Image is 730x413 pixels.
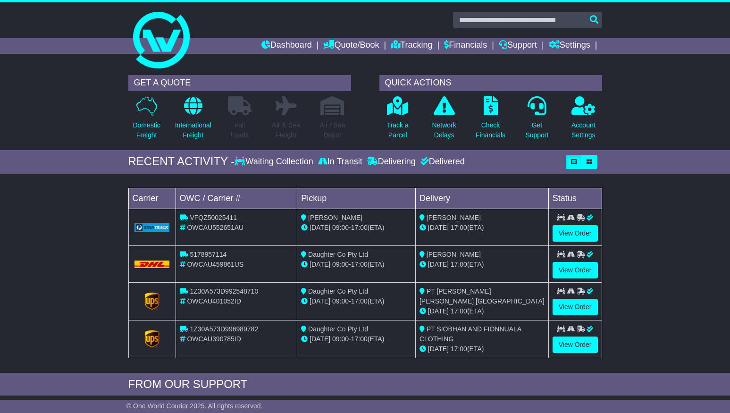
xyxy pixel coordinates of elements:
[143,329,161,348] img: UPS.png
[143,292,161,311] img: UPS.png
[187,261,243,268] span: OWCAU459861US
[308,251,368,258] span: Daughter Co Pty Ltd
[332,297,349,305] span: 09:00
[297,188,416,209] td: Pickup
[128,188,176,209] td: Carrier
[301,296,411,306] div: - (ETA)
[553,225,598,242] a: View Order
[126,402,263,410] span: © One World Courier 2025. All rights reserved.
[176,188,297,209] td: OWC / Carrier #
[427,214,481,221] span: [PERSON_NAME]
[351,261,368,268] span: 17:00
[310,224,330,231] span: [DATE]
[310,335,330,343] span: [DATE]
[301,223,411,233] div: - (ETA)
[431,96,456,145] a: NetworkDelays
[351,335,368,343] span: 17:00
[316,157,365,167] div: In Transit
[128,75,351,91] div: GET A QUOTE
[128,378,602,391] div: FROM OUR SUPPORT
[190,251,227,258] span: 5178957114
[387,120,409,140] p: Track a Parcel
[301,334,411,344] div: - (ETA)
[132,96,160,145] a: DomesticFreight
[553,337,598,353] a: View Order
[418,157,465,167] div: Delivered
[332,224,349,231] span: 09:00
[571,96,596,145] a: AccountSettings
[133,120,160,140] p: Domestic Freight
[525,120,548,140] p: Get Support
[451,345,467,353] span: 17:00
[134,261,170,268] img: DHL.png
[310,261,330,268] span: [DATE]
[308,325,368,333] span: Daughter Co Pty Ltd
[428,307,449,315] span: [DATE]
[420,260,545,270] div: (ETA)
[391,38,432,54] a: Tracking
[308,214,362,221] span: [PERSON_NAME]
[428,261,449,268] span: [DATE]
[332,261,349,268] span: 09:00
[310,297,330,305] span: [DATE]
[451,307,467,315] span: 17:00
[272,120,300,140] p: Air & Sea Freight
[432,120,456,140] p: Network Delays
[187,224,243,231] span: OWCAU552651AU
[323,38,379,54] a: Quote/Book
[549,38,590,54] a: Settings
[228,120,252,140] p: Full Loads
[301,260,411,270] div: - (ETA)
[420,344,545,354] div: (ETA)
[420,287,545,305] span: PT [PERSON_NAME] [PERSON_NAME] [GEOGRAPHIC_DATA]
[351,297,368,305] span: 17:00
[235,157,315,167] div: Waiting Collection
[451,224,467,231] span: 17:00
[187,335,241,343] span: OWCAU390785ID
[365,157,418,167] div: Delivering
[332,335,349,343] span: 09:00
[525,96,549,145] a: GetSupport
[451,261,467,268] span: 17:00
[308,287,368,295] span: Daughter Co Pty Ltd
[320,120,345,140] p: Air / Sea Depot
[190,287,258,295] span: 1Z30A573D992548710
[175,96,212,145] a: InternationalFreight
[351,224,368,231] span: 17:00
[475,96,506,145] a: CheckFinancials
[415,188,548,209] td: Delivery
[427,251,481,258] span: [PERSON_NAME]
[428,224,449,231] span: [DATE]
[553,262,598,278] a: View Order
[134,223,170,232] img: GetCarrierServiceLogo
[428,345,449,353] span: [DATE]
[386,96,409,145] a: Track aParcel
[548,188,602,209] td: Status
[420,325,521,343] span: PT SIOBHAN AND FIONNUALA CLOTHING
[379,75,602,91] div: QUICK ACTIONS
[444,38,487,54] a: Financials
[499,38,537,54] a: Support
[571,120,596,140] p: Account Settings
[128,155,235,169] div: RECENT ACTIVITY -
[420,306,545,316] div: (ETA)
[261,38,312,54] a: Dashboard
[190,214,237,221] span: VFQZ50025411
[476,120,505,140] p: Check Financials
[175,120,211,140] p: International Freight
[187,297,241,305] span: OWCAU401052ID
[553,299,598,315] a: View Order
[190,325,258,333] span: 1Z30A573D996989782
[420,223,545,233] div: (ETA)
